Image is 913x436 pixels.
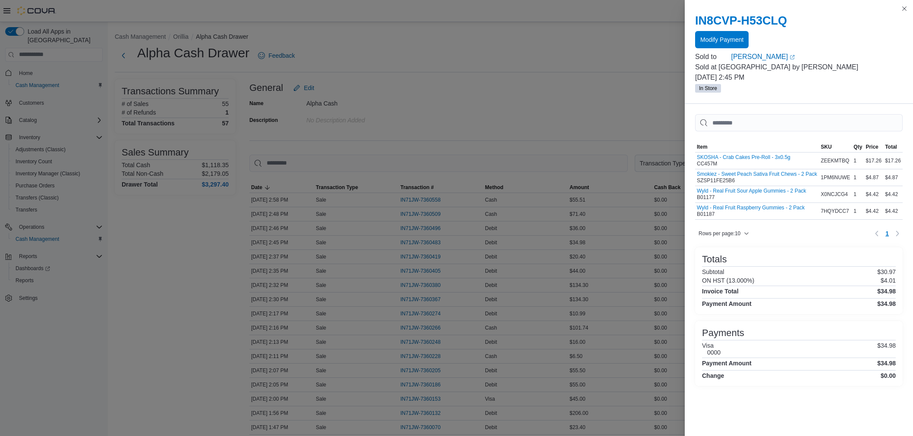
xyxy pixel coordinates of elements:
p: Sold at [GEOGRAPHIC_DATA] by [PERSON_NAME] [695,62,903,72]
ul: Pagination for table: MemoryTable from EuiInMemoryTable [882,227,892,240]
p: $4.01 [881,277,896,284]
button: Price [864,142,883,152]
button: SKOSHA - Crab Cakes Pre-Roll - 3x0.5g [697,154,790,160]
div: $4.42 [883,189,903,199]
div: 1 [852,156,864,166]
p: $34.98 [877,342,896,356]
h4: Payment Amount [702,300,752,307]
span: 7HQYDCC7 [821,208,849,215]
button: Rows per page:10 [695,228,752,239]
div: $4.87 [883,172,903,183]
span: Rows per page : 10 [699,230,740,237]
button: Wyld - Real Fruit Raspberry Gummies - 2 Pack [697,205,805,211]
button: Total [883,142,903,152]
button: Modify Payment [695,31,749,48]
span: 1PM6NUWE [821,174,850,181]
button: Next page [892,228,903,239]
button: Item [695,142,819,152]
input: This is a search bar. As you type, the results lower in the page will automatically filter. [695,114,903,131]
button: Qty [852,142,864,152]
button: SKU [819,142,852,152]
h3: Payments [702,328,744,338]
div: $4.42 [864,189,883,199]
div: 1 [852,189,864,199]
div: $4.87 [864,172,883,183]
div: $4.42 [864,206,883,216]
p: [DATE] 2:45 PM [695,72,903,83]
button: Close this dialog [899,3,910,14]
span: X0NCJCG4 [821,191,848,198]
div: B01187 [697,205,805,218]
div: $17.26 [883,156,903,166]
h3: Totals [702,254,727,265]
h6: 0000 [707,349,721,356]
div: $17.26 [864,156,883,166]
svg: External link [790,55,795,60]
div: B01177 [697,188,806,201]
h4: $0.00 [881,372,896,379]
span: Total [885,143,897,150]
a: [PERSON_NAME]External link [731,52,903,62]
span: In Store [695,84,721,93]
h4: $34.98 [877,300,896,307]
button: Previous page [872,228,882,239]
button: Smokiez - Sweet Peach Sativa Fruit Chews - 2 Pack [697,171,817,177]
div: SZSP11FE25B6 [697,171,817,184]
h6: ON HST (13.000%) [702,277,754,284]
div: $4.42 [883,206,903,216]
span: Qty [853,143,862,150]
p: $30.97 [877,268,896,275]
span: Modify Payment [700,35,743,44]
h2: IN8CVP-H53CLQ [695,14,903,28]
h4: Change [702,372,724,379]
span: In Store [699,84,717,92]
span: 1 [885,229,889,238]
span: ZEEKMTBQ [821,157,849,164]
h4: Payment Amount [702,360,752,367]
button: Page 1 of 1 [882,227,892,240]
h6: Subtotal [702,268,724,275]
h4: $34.98 [877,288,896,295]
nav: Pagination for table: MemoryTable from EuiInMemoryTable [872,227,903,240]
div: CC457M [697,154,790,167]
h6: Visa [702,342,721,349]
span: Price [866,143,878,150]
div: 1 [852,172,864,183]
span: SKU [821,143,831,150]
div: 1 [852,206,864,216]
div: Sold to [695,52,730,62]
span: Item [697,143,708,150]
h4: Invoice Total [702,288,739,295]
h4: $34.98 [877,360,896,367]
button: Wyld - Real Fruit Sour Apple Gummies - 2 Pack [697,188,806,194]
